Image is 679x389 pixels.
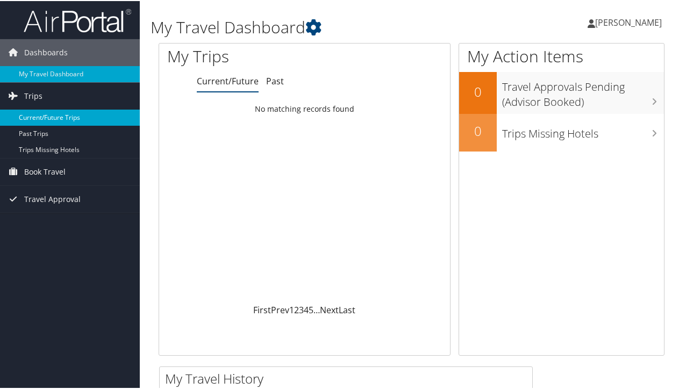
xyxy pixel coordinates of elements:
[459,71,664,112] a: 0Travel Approvals Pending (Advisor Booked)
[24,157,66,184] span: Book Travel
[313,303,320,315] span: …
[459,121,497,139] h2: 0
[24,82,42,109] span: Trips
[266,74,284,86] a: Past
[151,15,498,38] h1: My Travel Dashboard
[24,38,68,65] span: Dashboards
[459,113,664,150] a: 0Trips Missing Hotels
[294,303,299,315] a: 2
[595,16,662,27] span: [PERSON_NAME]
[309,303,313,315] a: 5
[502,120,664,140] h3: Trips Missing Hotels
[197,74,259,86] a: Current/Future
[320,303,339,315] a: Next
[304,303,309,315] a: 4
[299,303,304,315] a: 3
[459,44,664,67] h1: My Action Items
[502,73,664,109] h3: Travel Approvals Pending (Advisor Booked)
[271,303,289,315] a: Prev
[459,82,497,100] h2: 0
[24,7,131,32] img: airportal-logo.png
[24,185,81,212] span: Travel Approval
[588,5,673,38] a: [PERSON_NAME]
[253,303,271,315] a: First
[165,369,532,387] h2: My Travel History
[289,303,294,315] a: 1
[159,98,450,118] td: No matching records found
[167,44,320,67] h1: My Trips
[339,303,355,315] a: Last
